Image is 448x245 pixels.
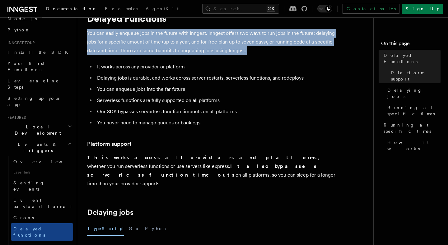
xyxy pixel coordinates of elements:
button: TypeScript [87,222,124,236]
a: Running at specific times [381,119,441,137]
li: It works across any provider or platform [95,62,336,71]
span: How it works [387,139,441,152]
a: How it works [385,137,441,154]
a: Delaying jobs [87,208,133,217]
a: Leveraging Steps [5,75,73,93]
a: Delaying jobs [385,85,441,102]
a: Sending events [11,177,73,195]
span: Essentials [11,167,73,177]
span: Delaying jobs [387,87,441,99]
span: Crons [13,215,34,220]
a: Delayed Functions [381,50,441,67]
strong: This works across all providers and platforms [87,155,318,160]
span: Running at specific times [384,122,441,134]
li: You can enqueue jobs into the far future [95,85,336,94]
li: Serverless functions are fully supported on all platforms [95,96,336,105]
li: Our SDK bypasses serverless function timeouts on all platforms [95,107,336,116]
a: Python [5,24,73,35]
li: Delaying jobs is durable, and works across server restarts, serverless functions, and redeploys [95,74,336,82]
span: Sending events [13,180,44,192]
span: Install the SDK [7,50,72,55]
span: Events & Triggers [5,141,68,154]
span: Node.js [7,16,37,21]
button: Python [145,222,168,236]
a: Setting up your app [5,93,73,110]
button: Events & Triggers [5,139,73,156]
a: Install the SDK [5,47,73,58]
a: Platform support [87,140,132,148]
span: Inngest tour [5,40,35,45]
button: Search...⌘K [202,4,279,14]
span: Local Development [5,124,68,136]
h1: Delayed Functions [87,13,336,24]
button: Local Development [5,121,73,139]
kbd: ⌘K [267,6,275,12]
a: Platform support [389,67,441,85]
a: Running at specific times [385,102,441,119]
span: Your first Functions [7,61,44,72]
a: Examples [101,2,142,17]
a: AgentKit [142,2,182,17]
span: Python [7,27,30,32]
p: , whether you run serverless functions or use servers like express. on all platforms, so you can ... [87,153,336,188]
span: Features [5,115,26,120]
a: Node.js [5,13,73,24]
span: Setting up your app [7,96,61,107]
a: Documentation [42,2,101,17]
span: Documentation [46,6,97,11]
a: Delayed functions [11,223,73,241]
p: You can easily enqueue jobs in the future with Inngest. Inngest offers two ways to run jobs in th... [87,29,336,55]
a: Your first Functions [5,58,73,75]
span: Examples [105,6,138,11]
span: Delayed Functions [384,52,441,65]
a: Sign Up [402,4,443,14]
a: Overview [11,156,73,167]
span: Leveraging Steps [7,78,60,90]
button: Toggle dark mode [317,5,332,12]
h4: On this page [381,40,441,50]
li: You never need to manage queues or backlogs [95,118,336,127]
span: Event payload format [13,198,72,209]
span: Running at specific times [387,104,441,117]
a: Event payload format [11,195,73,212]
a: Contact sales [343,4,399,14]
button: Go [129,222,140,236]
span: Overview [13,159,77,164]
span: AgentKit [146,6,179,11]
span: Platform support [391,70,441,82]
span: Delayed functions [13,226,45,238]
a: Crons [11,212,73,223]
